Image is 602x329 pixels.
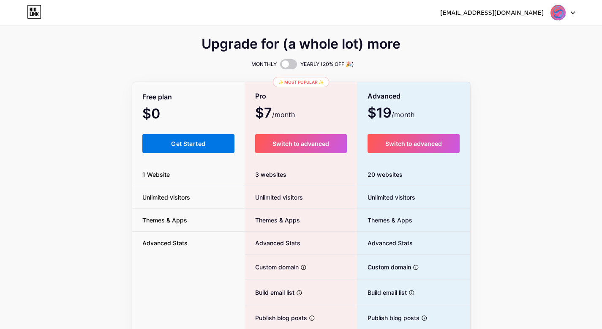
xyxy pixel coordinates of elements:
[357,288,407,297] span: Build email list
[255,108,295,120] span: $7
[255,134,347,153] button: Switch to advanced
[357,216,412,225] span: Themes & Apps
[368,108,414,120] span: $19
[440,8,544,17] div: [EMAIL_ADDRESS][DOMAIN_NAME]
[132,239,198,247] span: Advanced Stats
[357,239,413,247] span: Advanced Stats
[550,5,566,21] img: drugrehabcenter
[245,193,303,202] span: Unlimited visitors
[357,163,470,186] div: 20 websites
[368,134,460,153] button: Switch to advanced
[245,216,300,225] span: Themes & Apps
[142,109,183,121] span: $0
[272,110,295,120] span: /month
[300,60,354,69] span: YEARLY (20% OFF 🎉)
[171,140,205,147] span: Get Started
[132,193,200,202] span: Unlimited visitors
[255,89,266,104] span: Pro
[245,288,294,297] span: Build email list
[357,313,419,322] span: Publish blog posts
[245,263,299,271] span: Custom domain
[251,60,277,69] span: MONTHLY
[132,170,180,179] span: 1 Website
[273,77,329,87] div: ✨ Most popular ✨
[385,140,442,147] span: Switch to advanced
[392,110,414,120] span: /month
[142,134,235,153] button: Get Started
[202,39,400,49] span: Upgrade for (a whole lot) more
[272,140,329,147] span: Switch to advanced
[245,313,307,322] span: Publish blog posts
[357,263,411,271] span: Custom domain
[142,90,172,104] span: Free plan
[245,239,300,247] span: Advanced Stats
[132,216,197,225] span: Themes & Apps
[357,193,415,202] span: Unlimited visitors
[245,163,357,186] div: 3 websites
[368,89,400,104] span: Advanced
